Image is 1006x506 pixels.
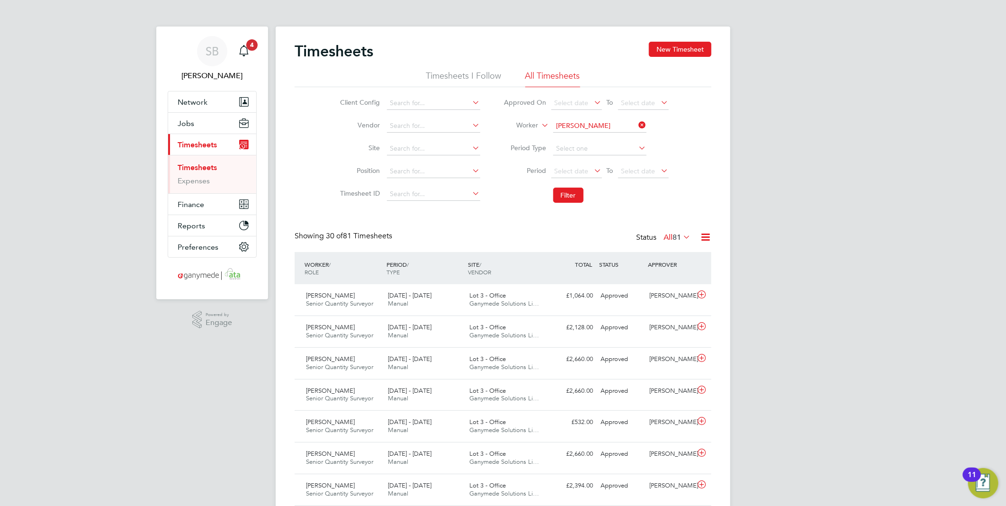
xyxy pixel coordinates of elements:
[302,256,384,280] div: WORKER
[548,288,597,304] div: £1,064.00
[646,383,695,399] div: [PERSON_NAME]
[386,268,400,276] span: TYPE
[306,458,373,466] span: Senior Quantity Surveyor
[597,446,646,462] div: Approved
[646,352,695,367] div: [PERSON_NAME]
[604,164,616,177] span: To
[234,36,253,66] a: 4
[192,311,233,329] a: Powered byEngage
[470,299,539,307] span: Ganymede Solutions Li…
[306,291,355,299] span: [PERSON_NAME]
[295,231,394,241] div: Showing
[968,468,998,498] button: Open Resource Center, 11 new notifications
[306,426,373,434] span: Senior Quantity Surveyor
[636,231,692,244] div: Status
[338,189,380,198] label: Timesheet ID
[621,167,656,175] span: Select date
[305,268,319,276] span: ROLE
[597,288,646,304] div: Approved
[664,233,691,242] label: All
[388,481,431,489] span: [DATE] - [DATE]
[306,481,355,489] span: [PERSON_NAME]
[168,134,256,155] button: Timesheets
[548,478,597,494] div: £2,394.00
[407,261,409,268] span: /
[156,27,268,299] nav: Main navigation
[504,144,547,152] label: Period Type
[388,291,431,299] span: [DATE] - [DATE]
[338,166,380,175] label: Position
[470,489,539,497] span: Ganymede Solutions Li…
[178,140,217,149] span: Timesheets
[206,311,232,319] span: Powered by
[306,387,355,395] span: [PERSON_NAME]
[553,142,647,155] input: Select one
[388,450,431,458] span: [DATE] - [DATE]
[168,215,256,236] button: Reports
[470,426,539,434] span: Ganymede Solutions Li…
[470,387,506,395] span: Lot 3 - Office
[168,194,256,215] button: Finance
[178,221,205,230] span: Reports
[178,200,204,209] span: Finance
[470,363,539,371] span: Ganymede Solutions Li…
[597,320,646,335] div: Approved
[338,144,380,152] label: Site
[175,267,250,282] img: ganymedesolutions-logo-retina.png
[504,98,547,107] label: Approved On
[548,352,597,367] div: £2,660.00
[553,119,647,133] input: Search for...
[470,331,539,339] span: Ganymede Solutions Li…
[548,446,597,462] div: £2,660.00
[388,489,408,497] span: Manual
[470,481,506,489] span: Lot 3 - Office
[496,121,539,130] label: Worker
[597,415,646,430] div: Approved
[295,42,373,61] h2: Timesheets
[646,478,695,494] div: [PERSON_NAME]
[597,352,646,367] div: Approved
[597,478,646,494] div: Approved
[168,267,257,282] a: Go to home page
[388,418,431,426] span: [DATE] - [DATE]
[168,236,256,257] button: Preferences
[206,45,219,57] span: SB
[388,426,408,434] span: Manual
[470,458,539,466] span: Ganymede Solutions Li…
[597,256,646,273] div: STATUS
[388,323,431,331] span: [DATE] - [DATE]
[388,331,408,339] span: Manual
[968,475,976,487] div: 11
[388,458,408,466] span: Manual
[470,291,506,299] span: Lot 3 - Office
[597,383,646,399] div: Approved
[388,387,431,395] span: [DATE] - [DATE]
[178,243,218,252] span: Preferences
[575,261,592,268] span: TOTAL
[178,98,207,107] span: Network
[387,188,480,201] input: Search for...
[555,167,589,175] span: Select date
[426,70,502,87] li: Timesheets I Follow
[504,166,547,175] label: Period
[621,99,656,107] span: Select date
[306,331,373,339] span: Senior Quantity Surveyor
[548,320,597,335] div: £2,128.00
[206,319,232,327] span: Engage
[470,394,539,402] span: Ganymede Solutions Li…
[178,163,217,172] a: Timesheets
[646,446,695,462] div: [PERSON_NAME]
[246,39,258,51] span: 4
[646,320,695,335] div: [PERSON_NAME]
[388,363,408,371] span: Manual
[646,415,695,430] div: [PERSON_NAME]
[555,99,589,107] span: Select date
[387,97,480,110] input: Search for...
[646,256,695,273] div: APPROVER
[470,323,506,331] span: Lot 3 - Office
[306,489,373,497] span: Senior Quantity Surveyor
[470,355,506,363] span: Lot 3 - Office
[306,299,373,307] span: Senior Quantity Surveyor
[388,299,408,307] span: Manual
[470,418,506,426] span: Lot 3 - Office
